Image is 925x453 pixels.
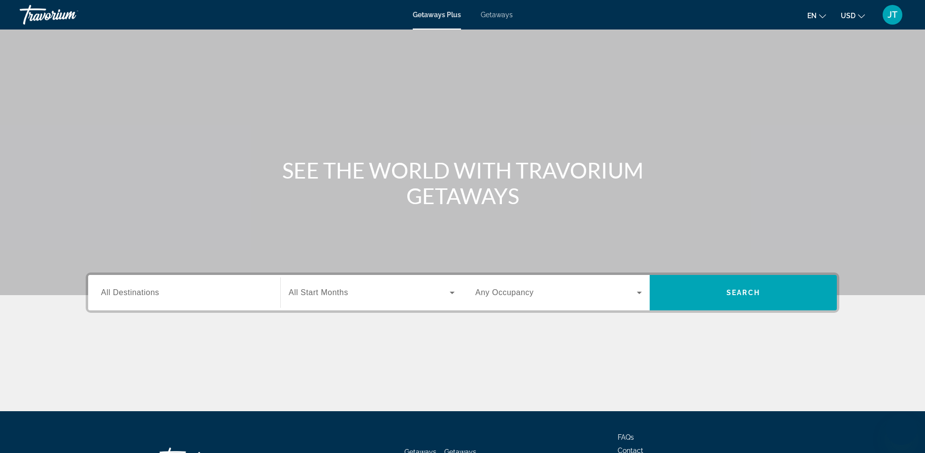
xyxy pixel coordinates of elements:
[475,288,534,297] span: Any Occupancy
[807,12,817,20] span: en
[888,10,897,20] span: JT
[807,8,826,23] button: Change language
[727,289,760,297] span: Search
[618,433,634,441] a: FAQs
[88,275,837,310] div: Search widget
[413,11,461,19] a: Getaways Plus
[841,8,865,23] button: Change currency
[650,275,837,310] button: Search
[101,287,267,299] input: Select destination
[289,288,348,297] span: All Start Months
[278,157,647,209] h1: SEE THE WORLD WITH TRAVORIUM GETAWAYS
[101,288,159,297] span: All Destinations
[880,4,905,25] button: User Menu
[20,2,118,28] a: Travorium
[481,11,513,19] a: Getaways
[841,12,856,20] span: USD
[886,414,917,445] iframe: Button to launch messaging window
